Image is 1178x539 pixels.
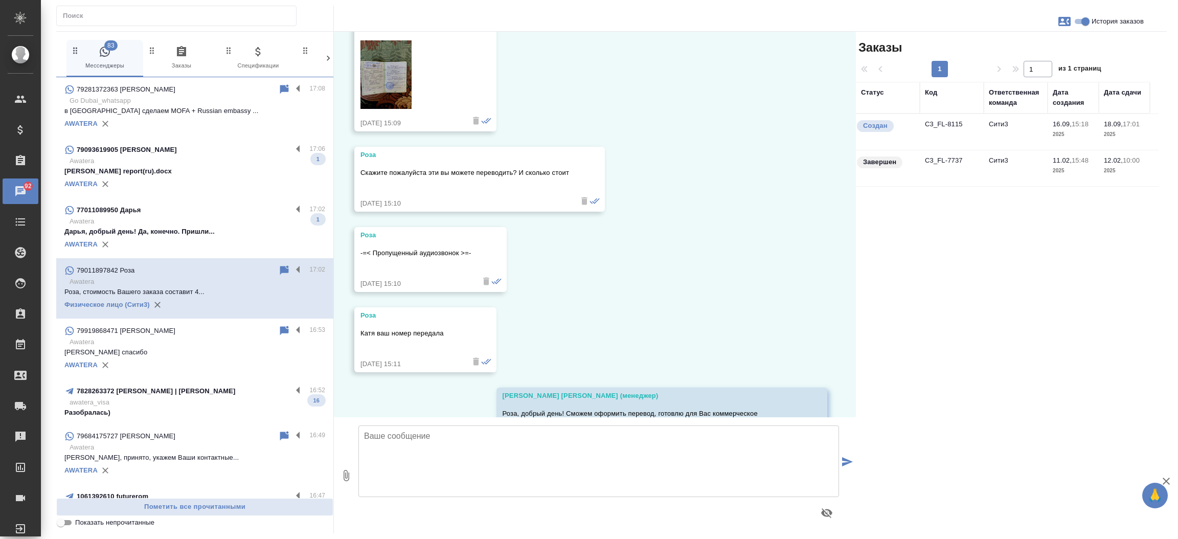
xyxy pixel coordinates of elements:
[278,325,290,337] div: Пометить непрочитанным
[56,77,333,138] div: 79281372363 [PERSON_NAME]17:08Go Dubai_whatsappв [GEOGRAPHIC_DATA] сделаем MOFA + Russian embassy...
[64,453,325,463] p: [PERSON_NAME], принято, укажем Ваши контактные...
[64,408,325,418] p: Разобралась)
[64,240,98,248] a: AWATERA
[984,114,1048,150] td: Сити3
[224,46,234,55] svg: Зажми и перетащи, чтобы поменять порядок вкладок
[77,386,235,396] p: 7828263372 [PERSON_NAME] | [PERSON_NAME]
[64,120,98,127] a: AWATERA
[1052,9,1077,34] button: Заявки
[1104,129,1145,140] p: 2025
[309,385,325,395] p: 16:52
[1142,483,1168,508] button: 🙏
[1146,485,1164,506] span: 🙏
[1053,129,1094,140] p: 2025
[64,361,98,369] a: AWATERA
[301,46,310,55] svg: Зажми и перетащи, чтобы поменять порядок вкладок
[310,154,326,164] span: 1
[309,264,325,275] p: 17:02
[70,397,325,408] p: awatera_visa
[3,178,38,204] a: 92
[77,84,175,95] p: 79281372363 [PERSON_NAME]
[64,106,325,116] p: в [GEOGRAPHIC_DATA] сделаем MOFA + Russian embassy ...
[814,501,839,525] button: Предпросмотр
[1104,120,1123,128] p: 18.09,
[360,150,569,160] div: Роза
[856,155,915,169] div: Выставляет КМ при направлении счета или после выполнения всех работ/сдачи заказа клиенту. Окончат...
[64,287,325,297] p: Роза, стоимость Вашего заказа составит 4...
[1072,156,1089,164] p: 15:48
[77,491,148,502] p: 1061392610 futurerom
[309,204,325,214] p: 17:02
[360,168,569,178] p: Скажите пожалуйста эти вы можете переводить? И сколько стоит
[56,198,333,258] div: 77011089950 Дарья17:02AwateraДарья, добрый день! Да, конечно. Пришли...1AWATERA
[989,87,1043,108] div: Ответственная команда
[1053,156,1072,164] p: 11.02,
[309,325,325,335] p: 16:53
[856,119,915,133] div: Выставляется автоматически при создании заказа
[360,40,412,109] img: Thumbnail
[77,265,134,276] p: 79011897842 Роза
[56,138,333,198] div: 79093619905 [PERSON_NAME]17:06Awatera[PERSON_NAME] report(ru).docx1AWATERA
[920,150,984,186] td: C3_FL-7737
[856,39,902,56] span: Заказы
[309,430,325,440] p: 16:49
[360,118,461,128] div: [DATE] 15:09
[147,46,157,55] svg: Зажми и перетащи, чтобы поменять порядок вкладок
[77,205,141,215] p: 77011089950 Дарья
[503,391,792,401] div: [PERSON_NAME] [PERSON_NAME] (менеджер)
[98,116,113,131] button: Удалить привязку
[863,121,888,131] p: Создан
[64,227,325,237] p: Дарья, добрый день! Да, конечно. Пришли...
[62,501,328,513] span: Пометить все прочитанными
[56,258,333,319] div: 79011897842 Роза17:02AwateraРоза, стоимость Вашего заказа составит 4...Физическое лицо (Сити3)
[77,326,175,336] p: 79919868471 [PERSON_NAME]
[70,442,325,453] p: Awatera
[56,319,333,379] div: 79919868471 [PERSON_NAME]16:53Awatera[PERSON_NAME] спасибоAWATERA
[1104,166,1145,176] p: 2025
[70,96,325,106] p: Go Dubai_whatsapp
[1092,16,1144,27] span: История заказов
[56,484,333,529] div: 1061392610 futurerom16:47awatera_visaПодскажите приглашение будет с принимающ...1
[56,498,333,516] button: Пометить все прочитанными
[360,359,461,369] div: [DATE] 15:11
[307,395,326,406] span: 16
[1072,120,1089,128] p: 15:18
[150,297,165,312] button: Удалить привязку
[98,176,113,192] button: Удалить привязку
[70,216,325,227] p: Awatera
[1053,120,1072,128] p: 16.09,
[1058,62,1101,77] span: из 1 страниц
[278,264,290,277] div: Пометить непрочитанным
[77,145,177,155] p: 79093619905 [PERSON_NAME]
[1123,156,1140,164] p: 10:00
[71,46,139,71] span: Мессенджеры
[224,46,292,71] span: Спецификации
[77,431,175,441] p: 79684175727 [PERSON_NAME]
[56,379,333,424] div: 7828263372 [PERSON_NAME] | [PERSON_NAME]16:52awatera_visaРазобралась)16
[18,181,38,191] span: 92
[70,337,325,347] p: Awatera
[984,150,1048,186] td: Сити3
[70,156,325,166] p: Awatera
[503,409,792,429] p: Роза, добрый день! Сможем оформить перевод, готовлю для Вас коммерческое предложение
[278,430,290,442] div: Пометить непрочитанным
[360,230,471,240] div: Роза
[360,198,569,209] div: [DATE] 15:10
[1104,156,1123,164] p: 12.02,
[360,310,461,321] div: Роза
[278,83,290,96] div: Пометить непрочитанным
[64,466,98,474] a: AWATERA
[70,277,325,287] p: Awatera
[147,46,216,71] span: Заказы
[64,347,325,357] p: [PERSON_NAME] спасибо
[309,83,325,94] p: 17:08
[309,144,325,154] p: 17:06
[360,328,461,339] p: Катя ваш номер передала
[64,301,150,308] a: Физическое лицо (Сити3)
[920,114,984,150] td: C3_FL-8115
[1104,87,1141,98] div: Дата сдачи
[360,248,471,258] p: -=< Пропущенный аудиозвонок >=-
[64,180,98,188] a: AWATERA
[1053,166,1094,176] p: 2025
[75,518,154,528] span: Показать непрочитанные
